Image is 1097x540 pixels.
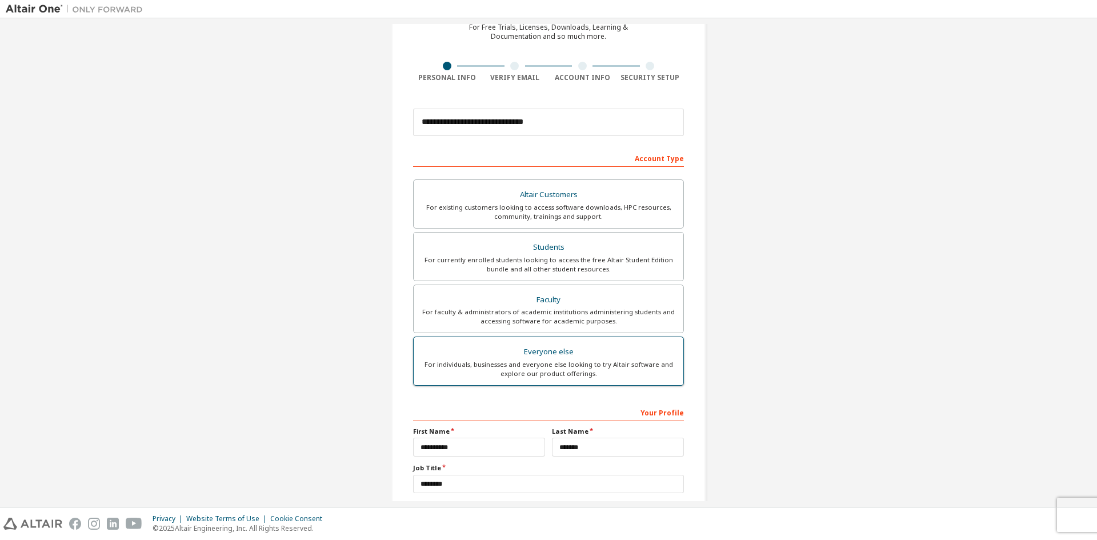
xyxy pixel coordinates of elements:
[548,73,616,82] div: Account Info
[107,518,119,530] img: linkedin.svg
[481,73,549,82] div: Verify Email
[186,514,270,523] div: Website Terms of Use
[421,239,676,255] div: Students
[421,307,676,326] div: For faculty & administrators of academic institutions administering students and accessing softwa...
[6,3,149,15] img: Altair One
[421,344,676,360] div: Everyone else
[421,360,676,378] div: For individuals, businesses and everyone else looking to try Altair software and explore our prod...
[413,463,684,473] label: Job Title
[421,187,676,203] div: Altair Customers
[413,403,684,421] div: Your Profile
[413,73,481,82] div: Personal Info
[421,292,676,308] div: Faculty
[88,518,100,530] img: instagram.svg
[153,514,186,523] div: Privacy
[69,518,81,530] img: facebook.svg
[413,500,684,509] label: Country
[421,203,676,221] div: For existing customers looking to access software downloads, HPC resources, community, trainings ...
[153,523,329,533] p: © 2025 Altair Engineering, Inc. All Rights Reserved.
[270,514,329,523] div: Cookie Consent
[469,23,628,41] div: For Free Trials, Licenses, Downloads, Learning & Documentation and so much more.
[413,427,545,436] label: First Name
[421,255,676,274] div: For currently enrolled students looking to access the free Altair Student Edition bundle and all ...
[413,149,684,167] div: Account Type
[3,518,62,530] img: altair_logo.svg
[126,518,142,530] img: youtube.svg
[616,73,684,82] div: Security Setup
[552,427,684,436] label: Last Name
